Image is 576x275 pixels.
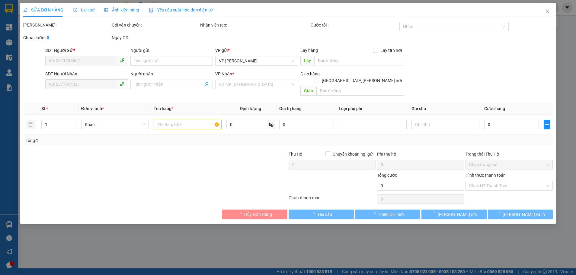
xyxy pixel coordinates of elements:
input: Dọc đường [316,86,404,96]
button: Thêm ĐH mới [355,210,420,219]
span: phone [120,81,124,86]
div: SĐT Người Nhận [45,71,128,77]
div: Gói vận chuyển: [112,22,199,28]
span: [PERSON_NAME] và In [502,211,545,218]
button: plus [544,120,550,129]
span: phone [120,58,124,63]
button: Hủy Đơn Hàng [222,210,287,219]
span: Chuyển khoản ng. gửi [330,151,376,157]
span: close [545,9,550,14]
label: Hình thức thanh toán [466,173,506,178]
button: delete [26,120,35,129]
span: Giá trị hàng [279,106,302,111]
span: Thêm ĐH mới [378,211,404,218]
span: kg [268,120,274,129]
span: Ảnh kiện hàng [104,8,139,12]
span: edit [23,8,27,12]
span: plus [544,122,550,127]
span: VP Nhận [215,71,232,76]
span: Giao hàng [300,71,320,76]
div: Chưa thanh toán [288,194,376,205]
input: Ghi Chú [411,120,479,129]
span: VP Hoàng Liệt [219,56,294,65]
span: Lịch sử [73,8,94,12]
span: Hủy Đơn Hàng [244,211,272,218]
span: user-add [204,82,209,87]
span: Khác [85,120,145,129]
span: Lấy tận nơi [378,47,404,54]
div: Tổng: 1 [26,137,222,144]
span: Yêu cầu [317,211,332,218]
div: Người nhận [130,71,213,77]
div: Nhân viên tạo: [200,22,309,28]
span: Thu Hộ [289,152,302,156]
span: Lấy hàng [300,48,318,53]
span: Yêu cầu xuất hóa đơn điện tử [149,8,213,12]
div: VP gửi [215,47,298,54]
span: clock-circle [73,8,77,12]
span: Lấy [300,56,314,65]
div: Trạng thái Thu Hộ [466,151,553,157]
button: [PERSON_NAME] đổi [421,210,487,219]
div: [PERSON_NAME]: [23,22,110,28]
span: loading [496,212,502,216]
th: Loại phụ phí [336,103,409,115]
span: loading [310,212,317,216]
span: Giao [300,86,316,96]
span: Tên hàng [154,106,173,111]
span: [GEOGRAPHIC_DATA][PERSON_NAME] nơi [319,77,404,84]
span: Tổng cước [377,173,397,178]
span: Định lượng [240,106,261,111]
span: loading [238,212,244,216]
input: VD: Bàn, Ghế [154,120,222,129]
div: Người gửi [130,47,213,54]
span: Chọn trạng thái [469,160,549,169]
span: Đơn vị tính [81,106,104,111]
span: SỬA ĐƠN HÀNG [23,8,63,12]
span: [PERSON_NAME] đổi [438,211,477,218]
span: SL [41,106,46,111]
button: Yêu cầu [289,210,354,219]
div: SĐT Người Gửi [45,47,128,54]
span: picture [104,8,108,12]
div: Cước rồi : [311,22,398,28]
div: Phí thu hộ [377,151,464,160]
span: Cước hàng [484,106,505,111]
div: Ngày GD: [112,34,199,41]
button: [PERSON_NAME] và In [488,210,553,219]
img: icon [149,8,154,13]
button: Close [539,3,556,20]
th: Ghi chú [409,103,482,115]
span: loading [371,212,378,216]
b: 0 [47,35,49,40]
input: Dọc đường [314,56,404,65]
span: loading [431,212,438,216]
div: Chưa cước : [23,34,110,41]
